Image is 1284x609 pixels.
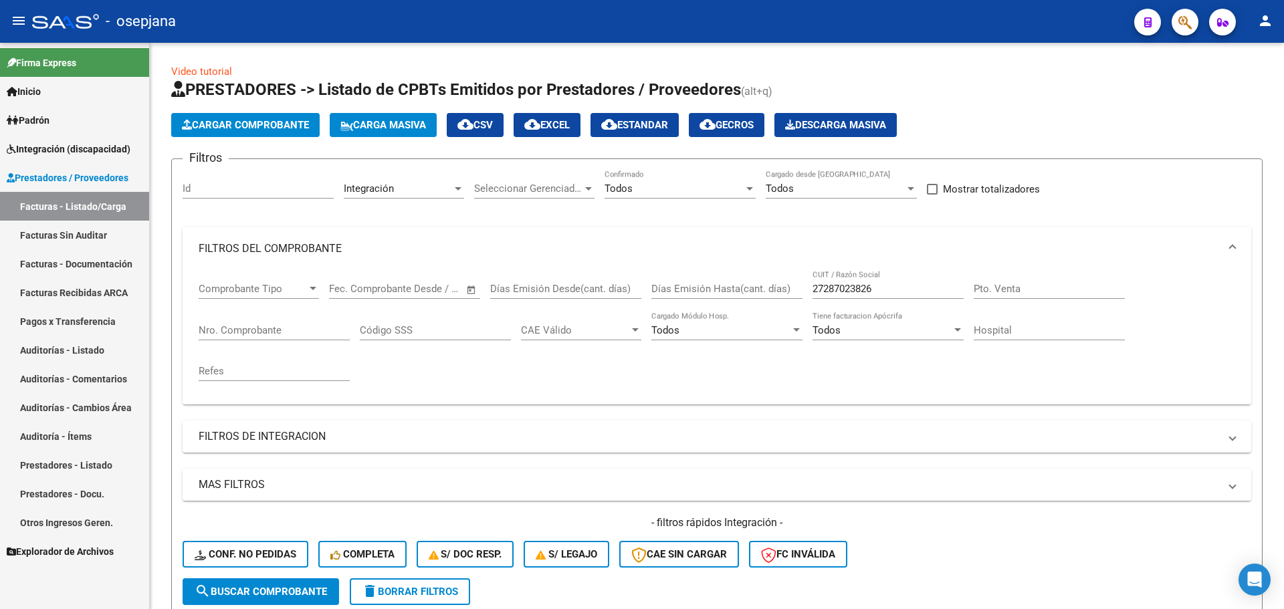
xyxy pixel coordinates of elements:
[195,548,296,560] span: Conf. no pedidas
[182,119,309,131] span: Cargar Comprobante
[195,583,211,599] mat-icon: search
[619,541,739,568] button: CAE SIN CARGAR
[195,586,327,598] span: Buscar Comprobante
[171,80,741,99] span: PRESTADORES -> Listado de CPBTs Emitidos por Prestadores / Proveedores
[344,182,394,195] span: Integración
[183,148,229,167] h3: Filtros
[524,119,570,131] span: EXCEL
[318,541,407,568] button: Completa
[689,113,764,137] button: Gecros
[350,578,470,605] button: Borrar Filtros
[7,55,76,70] span: Firma Express
[536,548,597,560] span: S/ legajo
[766,182,794,195] span: Todos
[601,116,617,132] mat-icon: cloud_download
[199,283,307,295] span: Comprobante Tipo
[183,469,1251,501] mat-expansion-panel-header: MAS FILTROS
[591,113,679,137] button: Estandar
[7,84,41,99] span: Inicio
[447,113,504,137] button: CSV
[417,541,514,568] button: S/ Doc Resp.
[171,66,232,78] a: Video tutorial
[651,324,679,336] span: Todos
[11,13,27,29] mat-icon: menu
[749,541,847,568] button: FC Inválida
[429,548,502,560] span: S/ Doc Resp.
[340,119,426,131] span: Carga Masiva
[774,113,897,137] app-download-masive: Descarga masiva de comprobantes (adjuntos)
[524,541,609,568] button: S/ legajo
[457,116,473,132] mat-icon: cloud_download
[330,548,395,560] span: Completa
[700,116,716,132] mat-icon: cloud_download
[1257,13,1273,29] mat-icon: person
[524,116,540,132] mat-icon: cloud_download
[605,182,633,195] span: Todos
[106,7,176,36] span: - osepjana
[362,586,458,598] span: Borrar Filtros
[774,113,897,137] button: Descarga Masiva
[183,578,339,605] button: Buscar Comprobante
[183,515,1251,530] h4: - filtros rápidos Integración -
[330,113,437,137] button: Carga Masiva
[514,113,580,137] button: EXCEL
[521,324,629,336] span: CAE Válido
[362,583,378,599] mat-icon: delete
[183,541,308,568] button: Conf. no pedidas
[741,85,772,98] span: (alt+q)
[183,227,1251,270] mat-expansion-panel-header: FILTROS DEL COMPROBANTE
[457,119,493,131] span: CSV
[601,119,668,131] span: Estandar
[474,182,582,195] span: Seleccionar Gerenciador
[183,270,1251,404] div: FILTROS DEL COMPROBANTE
[395,283,460,295] input: Fecha fin
[7,142,130,156] span: Integración (discapacidad)
[700,119,754,131] span: Gecros
[329,283,383,295] input: Fecha inicio
[7,544,114,559] span: Explorador de Archivos
[7,170,128,185] span: Prestadores / Proveedores
[464,282,479,297] button: Open calendar
[785,119,886,131] span: Descarga Masiva
[199,241,1219,256] mat-panel-title: FILTROS DEL COMPROBANTE
[631,548,727,560] span: CAE SIN CARGAR
[7,113,49,128] span: Padrón
[199,429,1219,444] mat-panel-title: FILTROS DE INTEGRACION
[943,181,1040,197] span: Mostrar totalizadores
[199,477,1219,492] mat-panel-title: MAS FILTROS
[761,548,835,560] span: FC Inválida
[183,420,1251,453] mat-expansion-panel-header: FILTROS DE INTEGRACION
[171,113,320,137] button: Cargar Comprobante
[813,324,841,336] span: Todos
[1239,564,1271,596] div: Open Intercom Messenger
